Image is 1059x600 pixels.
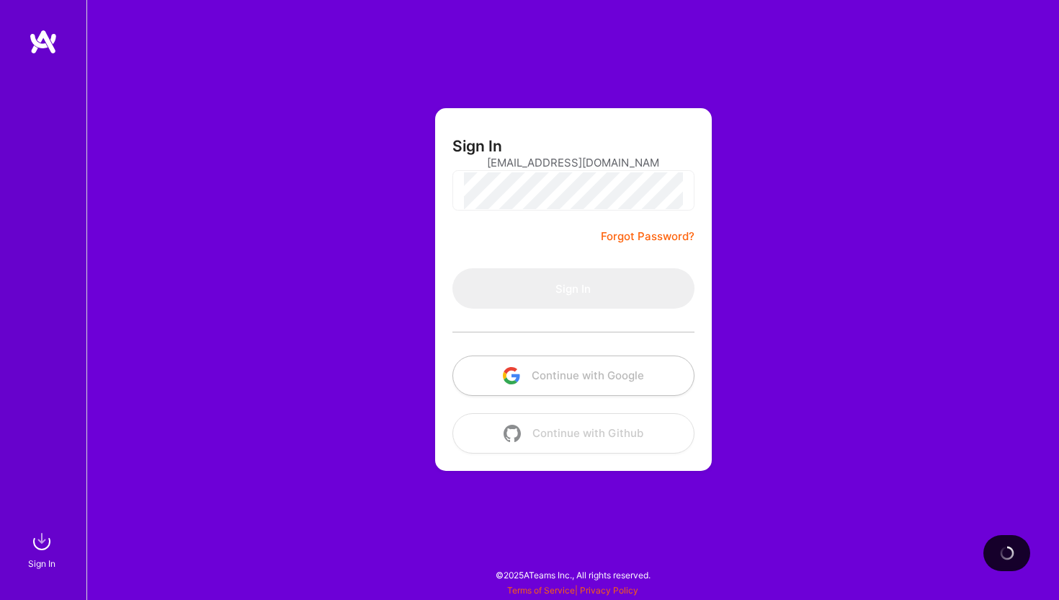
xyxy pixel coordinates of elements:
[30,527,56,571] a: sign inSign In
[1000,546,1014,560] img: loading
[452,356,694,396] button: Continue with Google
[507,585,575,596] a: Terms of Service
[27,527,56,556] img: sign in
[601,228,694,245] a: Forgot Password?
[86,557,1059,593] div: © 2025 ATeams Inc., All rights reserved.
[452,137,502,155] h3: Sign In
[487,144,660,181] input: Email...
[507,585,638,596] span: |
[503,367,520,384] img: icon
[452,413,694,454] button: Continue with Github
[29,29,58,55] img: logo
[580,585,638,596] a: Privacy Policy
[452,268,694,309] button: Sign In
[504,425,521,442] img: icon
[28,556,55,571] div: Sign In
